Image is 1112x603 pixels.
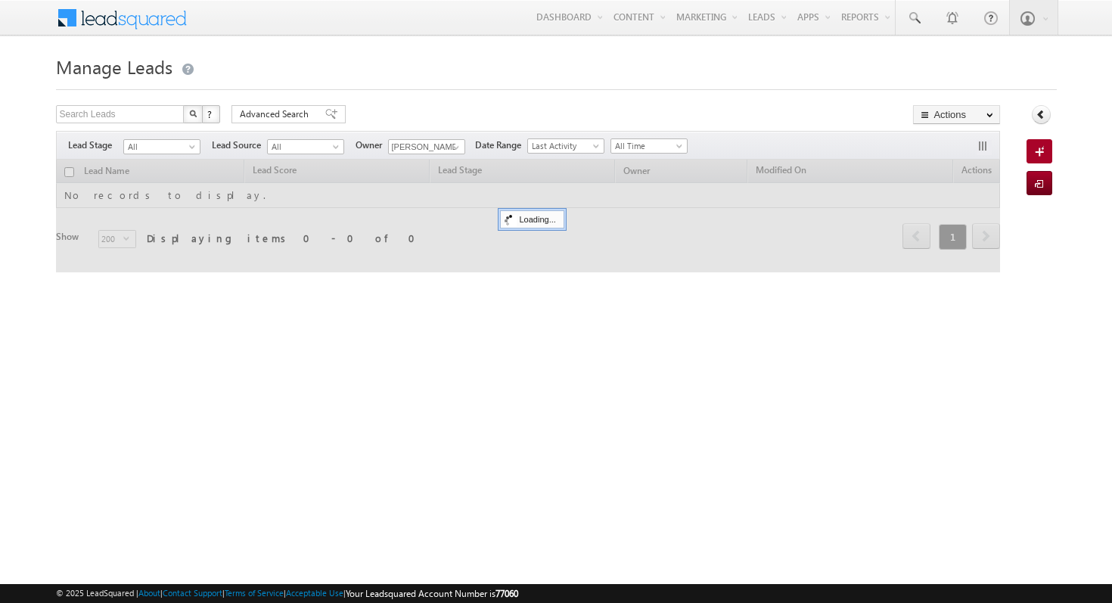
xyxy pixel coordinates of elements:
a: All [123,139,200,154]
span: All [268,140,340,154]
span: Last Activity [528,139,600,153]
a: All [267,139,344,154]
div: Loading... [500,210,564,228]
span: All Time [611,139,683,153]
button: ? [202,105,220,123]
span: Date Range [475,138,527,152]
span: Owner [356,138,388,152]
a: About [138,588,160,598]
a: Show All Items [445,140,464,155]
span: Manage Leads [56,54,172,79]
button: Actions [913,105,1000,124]
span: Advanced Search [240,107,313,121]
a: Last Activity [527,138,604,154]
a: All Time [610,138,688,154]
span: © 2025 LeadSquared | | | | | [56,586,518,601]
input: Type to Search [388,139,465,154]
a: Terms of Service [225,588,284,598]
span: Your Leadsquared Account Number is [346,588,518,599]
span: 77060 [495,588,518,599]
span: Lead Source [212,138,267,152]
span: ? [207,107,214,120]
span: All [124,140,196,154]
a: Acceptable Use [286,588,343,598]
a: Contact Support [163,588,222,598]
img: Search [189,110,197,117]
span: Lead Stage [68,138,123,152]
